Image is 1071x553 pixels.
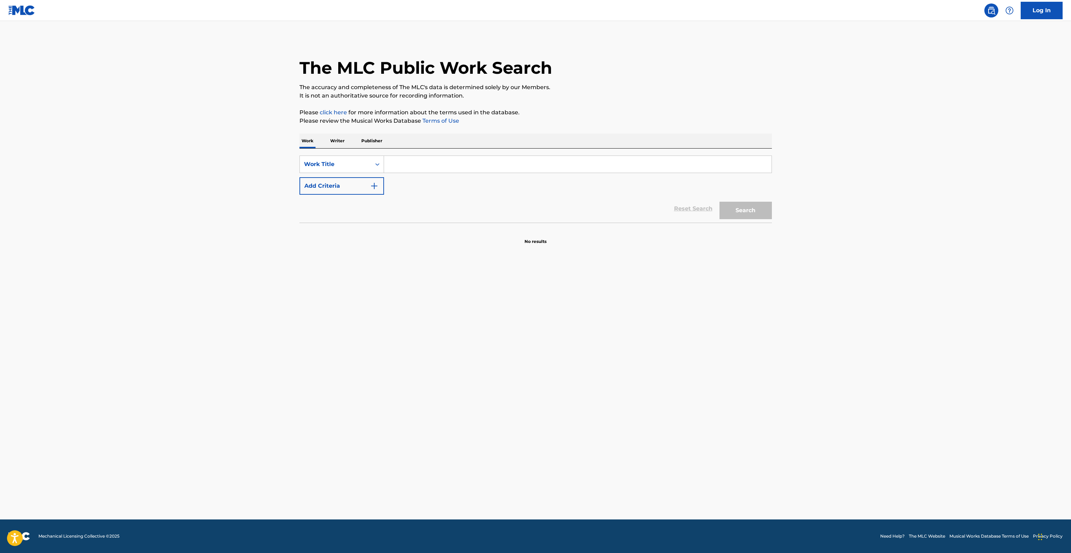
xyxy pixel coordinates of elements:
p: Work [299,134,316,148]
img: 9d2ae6d4665cec9f34b9.svg [370,182,378,190]
div: Work Title [304,160,367,168]
iframe: Chat Widget [1036,519,1071,553]
p: The accuracy and completeness of The MLC's data is determined solely by our Members. [299,83,772,92]
button: Add Criteria [299,177,384,195]
a: The MLC Website [909,533,945,539]
h1: The MLC Public Work Search [299,57,552,78]
img: search [987,6,996,15]
span: Mechanical Licensing Collective © 2025 [38,533,120,539]
a: Public Search [984,3,998,17]
p: Writer [328,134,347,148]
div: Drag [1038,526,1042,547]
img: logo [8,532,30,540]
a: Privacy Policy [1033,533,1063,539]
p: Please for more information about the terms used in the database. [299,108,772,117]
img: help [1005,6,1014,15]
a: Musical Works Database Terms of Use [949,533,1029,539]
p: Please review the Musical Works Database [299,117,772,125]
a: click here [320,109,347,116]
p: Publisher [359,134,384,148]
p: No results [524,230,547,245]
p: It is not an authoritative source for recording information. [299,92,772,100]
a: Log In [1021,2,1063,19]
a: Need Help? [880,533,905,539]
form: Search Form [299,156,772,223]
img: MLC Logo [8,5,35,15]
a: Terms of Use [421,117,459,124]
div: Help [1003,3,1016,17]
